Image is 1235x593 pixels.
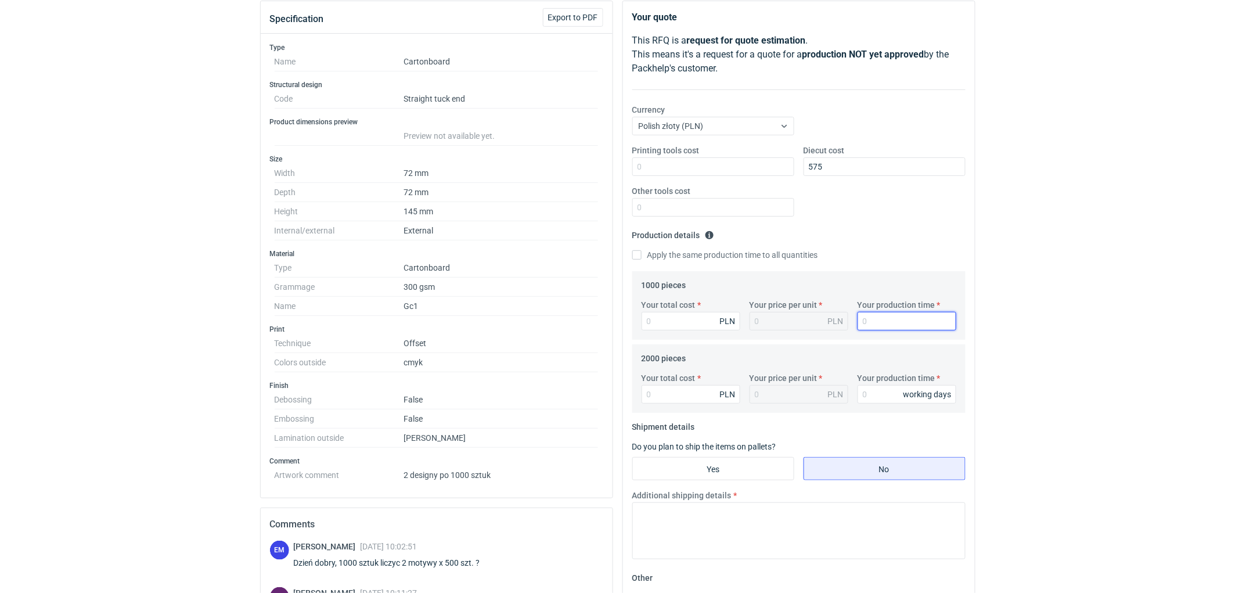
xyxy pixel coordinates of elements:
div: Dzień dobry, 1000 sztuk liczyc 2 motywy x 500 szt. ? [294,557,494,569]
dd: Straight tuck end [404,89,599,109]
label: Yes [632,457,794,480]
dd: 72 mm [404,183,599,202]
label: Your price per unit [750,299,818,311]
div: PLN [828,315,844,327]
label: Do you plan to ship the items on pallets? [632,442,776,451]
label: Printing tools cost [632,145,700,156]
input: 0 [858,385,956,404]
h3: Finish [270,381,603,390]
figcaption: EM [270,541,289,560]
label: Your price per unit [750,372,818,384]
dt: Debossing [275,390,404,409]
div: PLN [828,389,844,400]
h3: Type [270,43,603,52]
dd: Cartonboard [404,258,599,278]
h3: Structural design [270,80,603,89]
h3: Print [270,325,603,334]
legend: 2000 pieces [642,349,686,363]
label: Your total cost [642,372,696,384]
label: Diecut cost [804,145,845,156]
div: PLN [720,315,736,327]
span: [DATE] 10:02:51 [361,542,417,551]
dd: cmyk [404,353,599,372]
dt: Depth [275,183,404,202]
span: [PERSON_NAME] [294,542,361,551]
input: 0 [858,312,956,330]
div: working days [903,389,952,400]
dd: Cartonboard [404,52,599,71]
strong: request for quote estimation [687,35,806,46]
h3: Comment [270,457,603,466]
input: 0 [804,157,966,176]
dd: 2 designy po 1000 sztuk [404,466,599,480]
input: 0 [642,312,740,330]
label: Your total cost [642,299,696,311]
p: This RFQ is a . This means it's a request for a quote for a by the Packhelp's customer. [632,34,966,76]
input: 0 [642,385,740,404]
legend: 1000 pieces [642,276,686,290]
dd: Gc1 [404,297,599,316]
label: Other tools cost [632,185,691,197]
dt: Name [275,297,404,316]
input: 0 [632,157,794,176]
div: PLN [720,389,736,400]
label: Additional shipping details [632,490,732,501]
h3: Product dimensions preview [270,117,603,127]
h3: Size [270,154,603,164]
label: Apply the same production time to all quantities [632,249,818,261]
span: Preview not available yet. [404,131,495,141]
h2: Comments [270,517,603,531]
dt: Grammage [275,278,404,297]
dt: Technique [275,334,404,353]
label: Currency [632,104,665,116]
dd: False [404,390,599,409]
dd: 72 mm [404,164,599,183]
dd: Offset [404,334,599,353]
dt: Embossing [275,409,404,429]
div: Ewelina Macek [270,541,289,560]
dt: Code [275,89,404,109]
dd: 300 gsm [404,278,599,297]
label: No [804,457,966,480]
dt: Internal/external [275,221,404,240]
dt: Width [275,164,404,183]
dt: Type [275,258,404,278]
strong: Your quote [632,12,678,23]
dt: Artwork comment [275,466,404,480]
dt: Colors outside [275,353,404,372]
dd: 145 mm [404,202,599,221]
span: Export to PDF [548,13,598,21]
span: Polish złoty (PLN) [639,121,704,131]
h3: Material [270,249,603,258]
button: Specification [270,5,324,33]
strong: production NOT yet approved [802,49,924,60]
legend: Other [632,569,653,583]
dt: Name [275,52,404,71]
dd: [PERSON_NAME] [404,429,599,448]
input: 0 [632,198,794,217]
label: Your production time [858,372,935,384]
button: Export to PDF [543,8,603,27]
dt: Lamination outside [275,429,404,448]
legend: Production details [632,226,714,240]
label: Your production time [858,299,935,311]
dd: False [404,409,599,429]
legend: Shipment details [632,418,695,432]
dd: External [404,221,599,240]
dt: Height [275,202,404,221]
